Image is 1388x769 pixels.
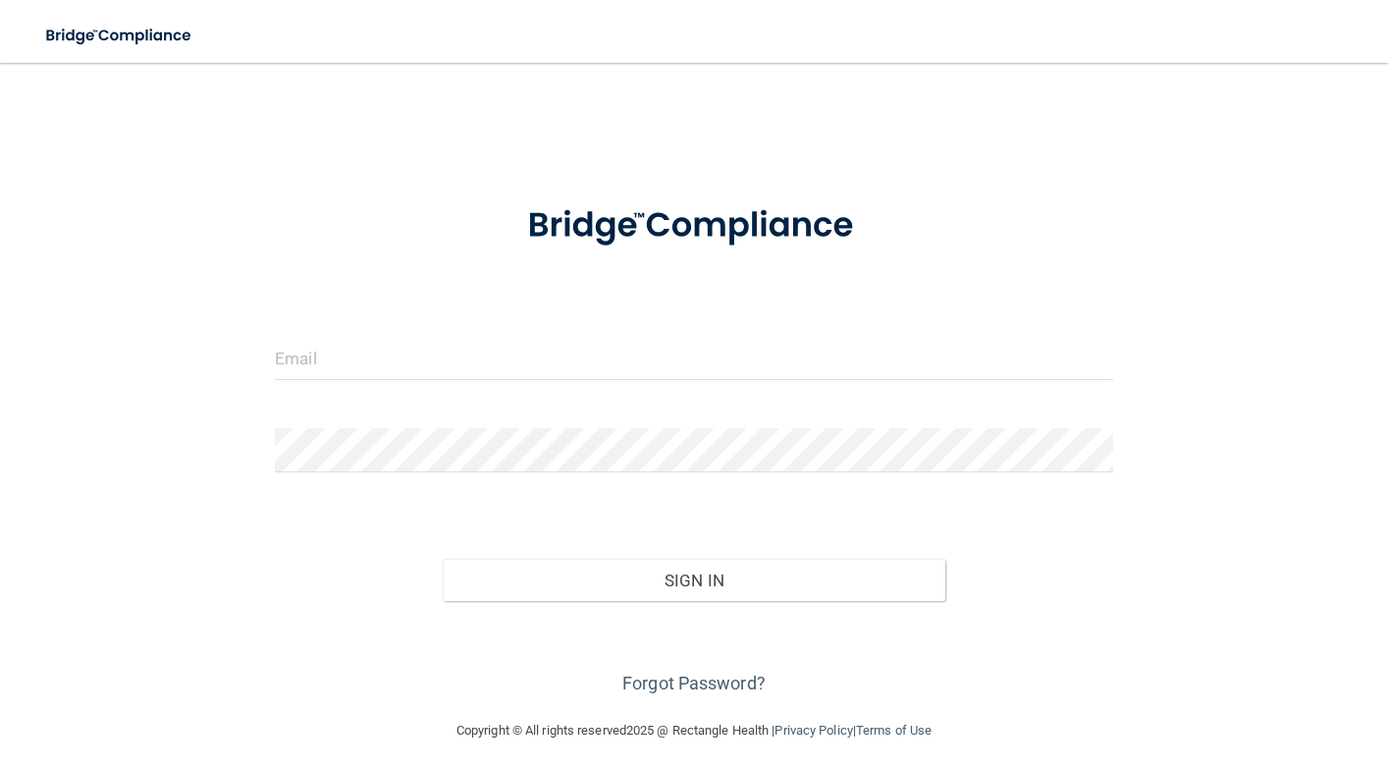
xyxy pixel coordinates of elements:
div: Copyright © All rights reserved 2025 @ Rectangle Health | | [336,699,1052,762]
button: Sign In [443,559,945,602]
img: bridge_compliance_login_screen.278c3ca4.svg [492,181,896,271]
img: bridge_compliance_login_screen.278c3ca4.svg [29,16,210,56]
input: Email [275,336,1113,380]
a: Forgot Password? [622,673,766,693]
a: Terms of Use [856,723,932,738]
a: Privacy Policy [774,723,852,738]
